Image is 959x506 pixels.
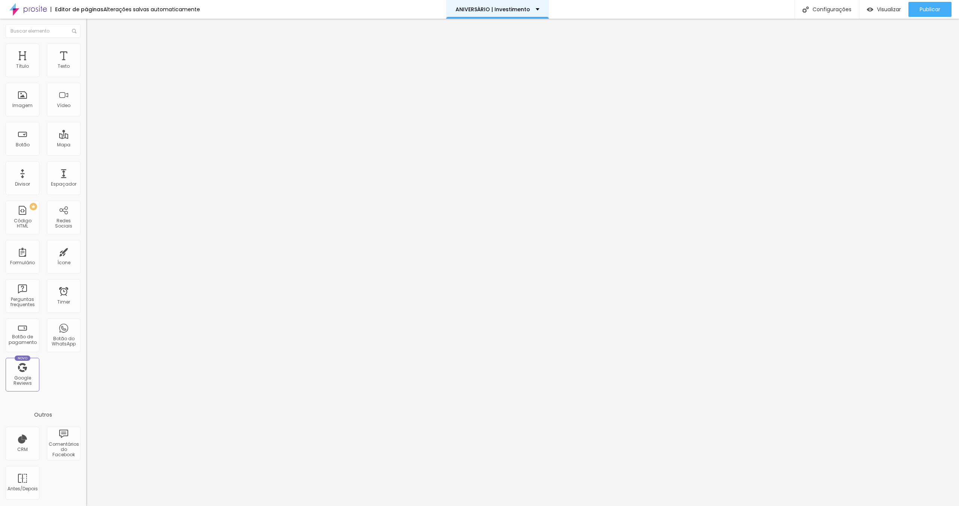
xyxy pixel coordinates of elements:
div: Alterações salvas automaticamente [103,7,200,12]
div: Vídeo [57,103,70,108]
div: Editor de páginas [51,7,103,12]
input: Buscar elemento [6,24,81,38]
div: Título [16,64,29,69]
span: Publicar [920,6,940,12]
div: Comentários do Facebook [49,442,78,458]
div: Perguntas frequentes [7,297,37,308]
div: CRM [17,447,28,452]
img: Icone [72,29,76,33]
div: Código HTML [7,218,37,229]
button: Publicar [908,2,952,17]
div: Google Reviews [7,375,37,386]
div: Novo [15,356,31,361]
img: Icone [802,6,809,13]
div: Redes Sociais [49,218,78,229]
div: Botão do WhatsApp [49,336,78,347]
span: Visualizar [877,6,901,12]
p: ANIVERSÁRIO | Investimento [456,7,530,12]
div: Botão de pagamento [7,334,37,345]
div: Texto [58,64,70,69]
div: Mapa [57,142,70,147]
div: Imagem [12,103,33,108]
div: Antes/Depois [7,486,37,491]
div: Timer [57,299,70,305]
img: view-1.svg [867,6,873,13]
button: Visualizar [859,2,908,17]
div: Divisor [15,182,30,187]
div: Formulário [10,260,35,265]
div: Ícone [57,260,70,265]
div: Botão [16,142,30,147]
div: Espaçador [51,182,76,187]
iframe: Editor [86,19,959,506]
